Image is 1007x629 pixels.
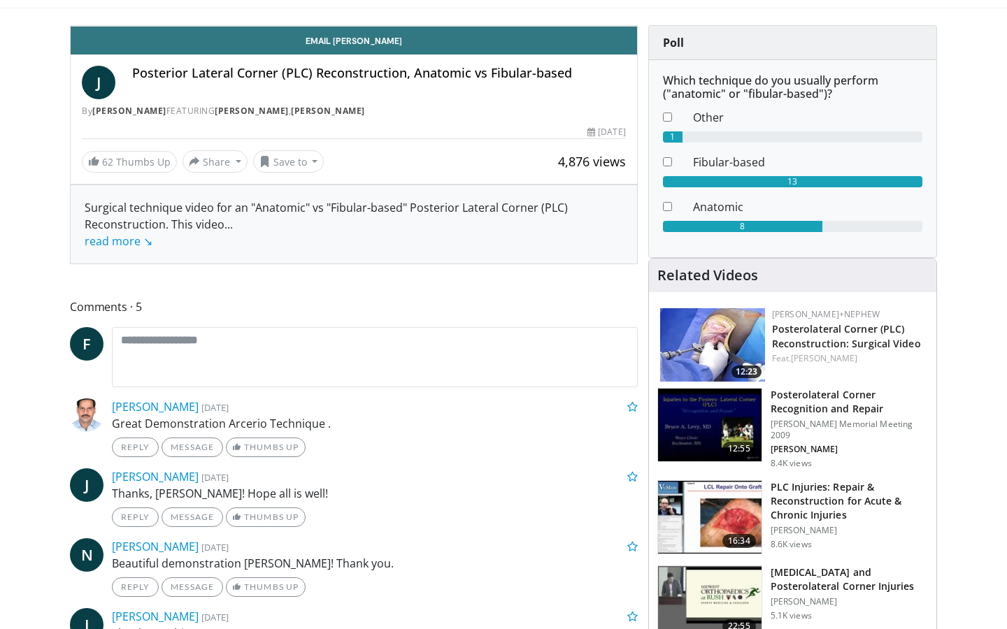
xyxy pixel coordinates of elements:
a: 12:55 Posterolateral Corner Recognition and Repair [PERSON_NAME] Memorial Meeting 2009 [PERSON_NA... [657,388,928,469]
button: Save to [253,150,324,173]
div: [DATE] [587,126,625,138]
button: Share [183,150,248,173]
span: 62 [102,155,113,168]
span: Comments 5 [70,298,638,316]
div: 8 [663,221,823,232]
h3: Posterolateral Corner Recognition and Repair [771,388,928,416]
a: Thumbs Up [226,577,305,597]
a: [PERSON_NAME] [92,105,166,117]
dd: Fibular-based [683,154,933,171]
a: Posterolateral Corner (PLC) Reconstruction: Surgical Video [772,322,921,350]
h3: PLC Injuries: Repair & Reconstruction for Acute & Chronic Injuries [771,480,928,522]
p: 8.4K views [771,458,812,469]
a: [PERSON_NAME] [112,469,199,484]
a: [PERSON_NAME] [112,539,199,554]
a: read more ↘ [85,233,152,249]
p: Beautiful demonstration [PERSON_NAME]! Thank you. [112,555,638,572]
span: 16:34 [722,534,756,548]
div: 1 [663,131,683,143]
p: Thanks, [PERSON_NAME]! Hope all is well! [112,485,638,502]
img: aa71ed70-e7f5-4b18-9de6-7588daab5da2.150x105_q85_crop-smart_upscale.jpg [660,308,765,382]
p: [PERSON_NAME] [771,525,928,536]
img: 291508_0004_1.png.150x105_q85_crop-smart_upscale.jpg [658,481,762,554]
a: Thumbs Up [226,438,305,457]
div: By FEATURING , [82,105,626,117]
p: [PERSON_NAME] Memorial Meeting 2009 [771,419,928,441]
a: Message [162,438,223,457]
a: Reply [112,577,159,597]
a: 12:23 [660,308,765,382]
span: 12:55 [722,442,756,456]
div: Feat. [772,352,925,365]
a: [PERSON_NAME]+Nephew [772,308,880,320]
h4: Related Videos [657,267,758,284]
img: Avatar [70,398,103,432]
a: [PERSON_NAME] [791,352,857,364]
h6: Which technique do you usually perform ("anatomic" or "fibular-based")? [663,74,922,101]
a: Reply [112,438,159,457]
p: Great Demonstration Arcerio Technique . [112,415,638,432]
a: J [70,468,103,502]
a: F [70,327,103,361]
a: N [70,538,103,572]
a: [PERSON_NAME] [112,609,199,624]
small: [DATE] [201,541,229,554]
span: 4,876 views [558,153,626,170]
a: Message [162,507,223,527]
img: 641076_3.png.150x105_q85_crop-smart_upscale.jpg [658,389,762,461]
a: [PERSON_NAME] [215,105,289,117]
video-js: Video Player [71,26,637,27]
small: [DATE] [201,471,229,484]
a: [PERSON_NAME] [291,105,365,117]
a: Email [PERSON_NAME] [71,27,637,55]
small: [DATE] [201,611,229,623]
dd: Anatomic [683,198,933,215]
a: 16:34 PLC Injuries: Repair & Reconstruction for Acute & Chronic Injuries [PERSON_NAME] 8.6K views [657,480,928,554]
dd: Other [683,109,933,126]
p: 5.1K views [771,610,812,621]
a: Message [162,577,223,597]
a: Reply [112,507,159,527]
p: [PERSON_NAME] [771,444,928,455]
strong: Poll [663,35,684,50]
a: [PERSON_NAME] [112,399,199,414]
a: J [82,66,115,99]
div: Surgical technique video for an "Anatomic" vs "Fibular-based" Posterior Lateral Corner (PLC) Reco... [85,199,623,250]
span: 12:23 [731,366,762,378]
p: [PERSON_NAME] [771,596,928,607]
h4: Posterior Lateral Corner (PLC) Reconstruction, Anatomic vs Fibular-based [132,66,626,81]
a: Thumbs Up [226,507,305,527]
small: [DATE] [201,401,229,414]
p: 8.6K views [771,539,812,550]
h3: [MEDICAL_DATA] and Posterolateral Corner Injuries [771,565,928,593]
div: 13 [663,176,922,187]
a: 62 Thumbs Up [82,151,177,173]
